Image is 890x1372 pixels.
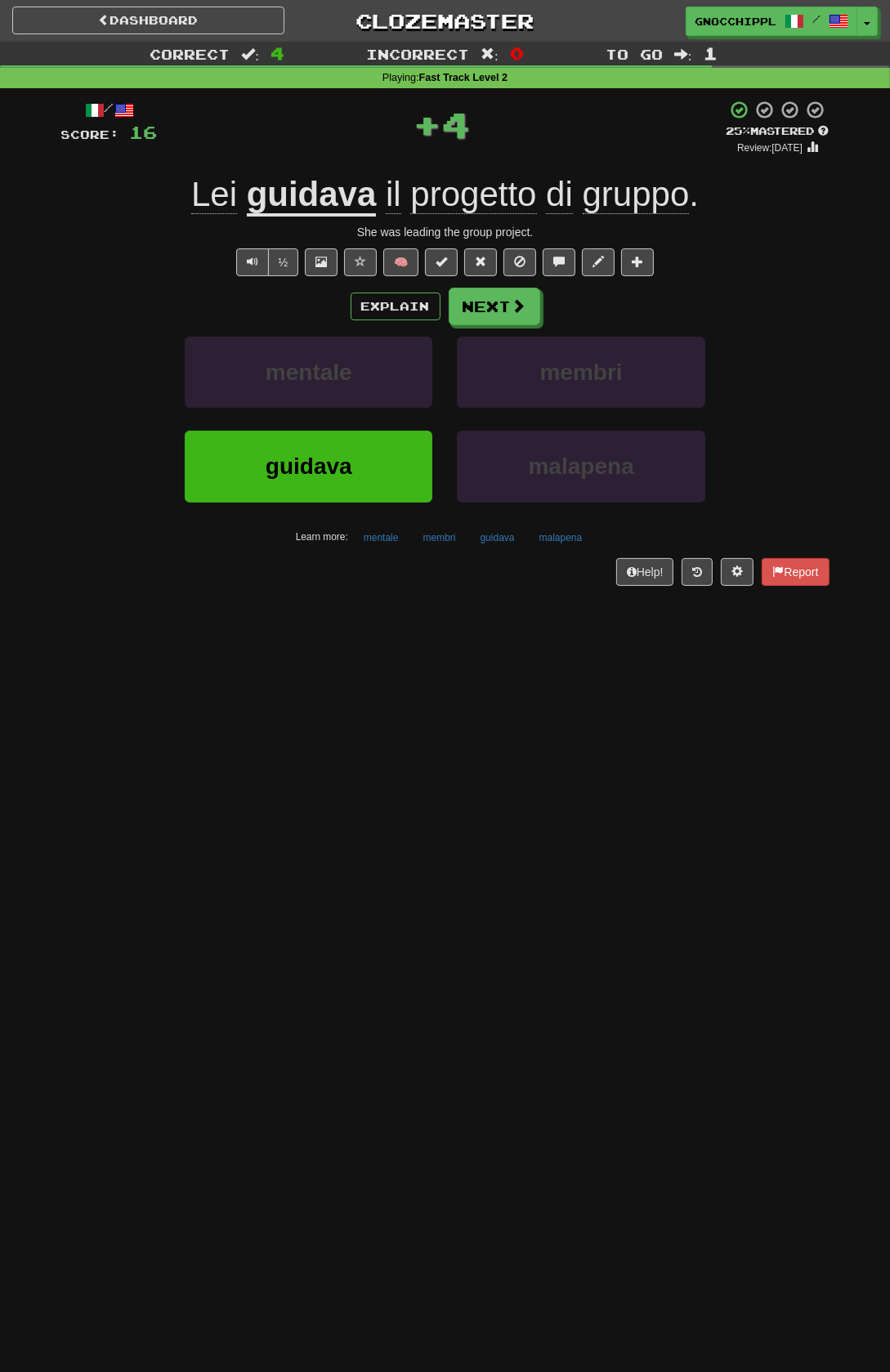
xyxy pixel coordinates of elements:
[812,13,821,25] span: /
[510,43,524,63] span: 0
[185,431,432,502] button: guidava
[472,525,524,550] button: guidava
[247,175,377,217] u: guidava
[606,46,663,62] span: To go
[355,525,408,550] button: mentale
[546,175,573,214] span: di
[682,558,713,586] button: Round history (alt+y)
[457,431,704,502] button: malapena
[481,47,499,61] span: :
[344,248,377,276] button: Favorite sentence (alt+f)
[376,175,699,214] span: .
[457,337,704,408] button: membri
[503,248,536,276] button: Ignore sentence (alt+i)
[449,288,540,325] button: Next
[616,558,674,586] button: Help!
[425,248,458,276] button: Set this sentence to 100% Mastered (alt+m)
[351,293,441,320] button: Explain
[464,248,497,276] button: Reset to 0% Mastered (alt+r)
[266,360,352,385] span: mentale
[737,142,803,154] small: Review: [DATE]
[582,248,615,276] button: Edit sentence (alt+d)
[61,224,830,240] div: She was leading the group project.
[130,122,158,142] span: 16
[61,100,158,120] div: /
[185,337,432,408] button: mentale
[414,525,465,550] button: membri
[686,7,857,36] a: gnocchippl /
[727,124,751,137] span: 25 %
[191,175,237,214] span: Lei
[383,248,418,276] button: 🧠
[442,104,471,145] span: 4
[543,248,575,276] button: Discuss sentence (alt+u)
[674,47,692,61] span: :
[266,454,352,479] span: guidava
[305,248,338,276] button: Show image (alt+x)
[414,100,442,149] span: +
[268,248,299,276] button: ½
[236,248,269,276] button: Play sentence audio (ctl+space)
[583,175,690,214] span: gruppo
[386,175,401,214] span: il
[150,46,230,62] span: Correct
[366,46,469,62] span: Incorrect
[271,43,284,63] span: 4
[12,7,284,34] a: Dashboard
[61,127,120,141] span: Score:
[309,7,581,35] a: Clozemaster
[241,47,259,61] span: :
[419,72,508,83] strong: Fast Track Level 2
[621,248,654,276] button: Add to collection (alt+a)
[540,360,623,385] span: membri
[296,531,348,543] small: Learn more:
[529,454,634,479] span: malapena
[762,558,829,586] button: Report
[530,525,592,550] button: malapena
[410,175,536,214] span: progetto
[704,43,718,63] span: 1
[233,248,299,276] div: Text-to-speech controls
[695,14,776,29] span: gnocchippl
[727,124,830,139] div: Mastered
